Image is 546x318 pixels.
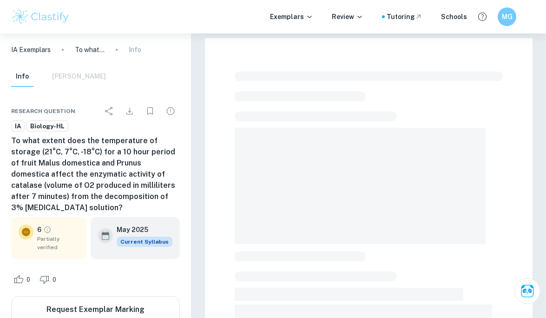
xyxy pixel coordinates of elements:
p: Exemplars [270,12,313,22]
h6: To what extent does the temperature of storage (21°C, 7°C, -18°C) for a 10 hour period of fruit M... [11,135,180,213]
h6: May 2025 [117,225,165,235]
button: Info [11,66,33,87]
h6: Request Exemplar Marking [46,304,145,315]
span: 0 [47,275,61,285]
a: Grade partially verified [43,225,52,234]
div: Like [11,272,35,287]
div: Dislike [37,272,61,287]
div: Download [120,102,139,120]
span: Research question [11,107,75,115]
div: Share [100,102,118,120]
button: Help and Feedback [474,9,490,25]
p: Info [129,45,141,55]
span: IA [12,122,24,131]
img: Clastify logo [11,7,70,26]
div: This exemplar is based on the current syllabus. Feel free to refer to it for inspiration/ideas wh... [117,237,172,247]
span: Biology-HL [27,122,68,131]
a: Schools [441,12,467,22]
a: Biology-HL [26,120,68,132]
a: IA [11,120,25,132]
a: IA Exemplars [11,45,51,55]
button: MG [498,7,516,26]
button: Ask Clai [514,278,540,304]
p: To what extent does the temperature of storage (21°C, 7°C, -18°C) for a 10 hour period of fruit M... [75,45,105,55]
span: Current Syllabus [117,237,172,247]
h6: MG [502,12,513,22]
p: 6 [37,225,41,235]
span: Partially verified [37,235,79,252]
p: Review [332,12,363,22]
span: 0 [21,275,35,285]
div: Report issue [161,102,180,120]
div: Bookmark [141,102,159,120]
a: Tutoring [387,12,422,22]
